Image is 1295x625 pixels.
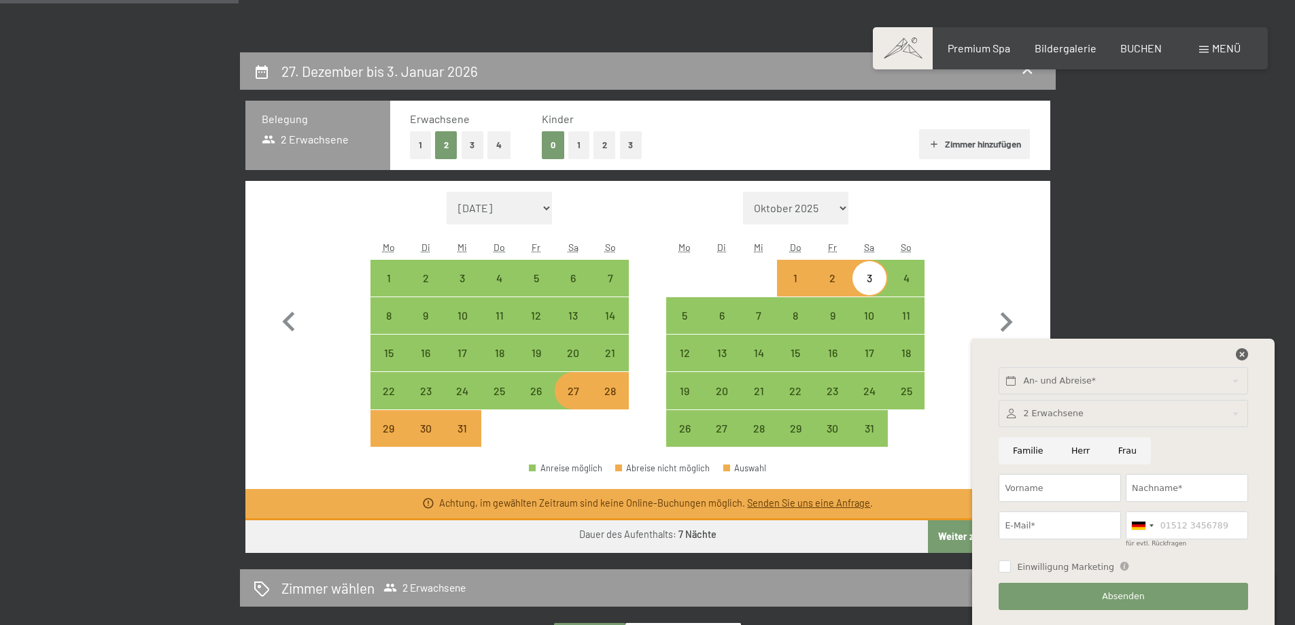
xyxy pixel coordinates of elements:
[666,335,703,371] div: Anreise möglich
[262,132,349,147] span: 2 Erwachsene
[888,260,925,297] div: Sun Jan 04 2026
[747,497,870,509] a: Senden Sie uns eine Anfrage
[888,335,925,371] div: Anreise möglich
[851,372,888,409] div: Anreise möglich
[556,386,590,420] div: 27
[814,372,850,409] div: Anreise möglich
[481,372,518,409] div: Thu Dec 25 2025
[519,310,553,344] div: 12
[814,410,850,447] div: Fri Jan 30 2026
[668,386,702,420] div: 19
[815,273,849,307] div: 2
[704,335,740,371] div: Tue Jan 13 2026
[828,241,837,253] abbr: Freitag
[483,310,517,344] div: 11
[281,63,478,80] h2: 27. Dezember bis 3. Januar 2026
[777,410,814,447] div: Thu Jan 29 2026
[383,581,466,594] span: 2 Erwachsene
[370,297,407,334] div: Mon Dec 08 2025
[814,410,850,447] div: Anreise möglich
[666,372,703,409] div: Mon Jan 19 2026
[851,335,888,371] div: Sat Jan 17 2026
[889,386,923,420] div: 25
[889,273,923,307] div: 4
[481,297,518,334] div: Thu Dec 11 2025
[372,386,406,420] div: 22
[555,372,591,409] div: Anreise möglich
[778,423,812,457] div: 29
[777,335,814,371] div: Thu Jan 15 2026
[518,335,555,371] div: Anreise möglich
[483,348,517,382] div: 18
[372,310,406,344] div: 8
[777,372,814,409] div: Anreise möglich
[678,528,716,540] b: 7 Nächte
[814,335,850,371] div: Anreise möglich
[445,310,479,344] div: 10
[1126,511,1248,539] input: 01512 3456789
[444,410,481,447] div: Anreise nicht möglich
[704,410,740,447] div: Anreise möglich
[444,260,481,297] div: Anreise möglich
[901,241,912,253] abbr: Sonntag
[778,386,812,420] div: 22
[593,386,627,420] div: 28
[529,464,602,473] div: Anreise möglich
[409,423,443,457] div: 30
[407,372,444,409] div: Anreise möglich
[370,335,407,371] div: Mon Dec 15 2025
[742,423,776,457] div: 28
[740,372,777,409] div: Wed Jan 21 2026
[372,423,406,457] div: 29
[948,41,1010,54] a: Premium Spa
[888,260,925,297] div: Anreise möglich
[518,372,555,409] div: Fri Dec 26 2025
[281,578,375,598] h2: Zimmer wählen
[888,335,925,371] div: Sun Jan 18 2026
[928,520,1050,553] button: Weiter zu „Zimmer“
[444,297,481,334] div: Anreise möglich
[410,131,431,159] button: 1
[591,260,628,297] div: Anreise möglich
[407,410,444,447] div: Anreise nicht möglich
[262,112,374,126] h3: Belegung
[723,464,767,473] div: Auswahl
[370,297,407,334] div: Anreise möglich
[593,348,627,382] div: 21
[435,131,457,159] button: 2
[777,260,814,297] div: Thu Jan 01 2026
[555,297,591,334] div: Anreise möglich
[777,335,814,371] div: Anreise möglich
[407,410,444,447] div: Tue Dec 30 2025
[481,335,518,371] div: Thu Dec 18 2025
[740,335,777,371] div: Anreise möglich
[518,372,555,409] div: Anreise möglich
[445,423,479,457] div: 31
[999,583,1247,611] button: Absenden
[888,297,925,334] div: Sun Jan 11 2026
[409,348,443,382] div: 16
[481,260,518,297] div: Anreise möglich
[568,131,589,159] button: 1
[370,335,407,371] div: Anreise möglich
[777,297,814,334] div: Anreise möglich
[555,335,591,371] div: Anreise möglich
[704,410,740,447] div: Tue Jan 27 2026
[986,192,1026,447] button: Nächster Monat
[668,348,702,382] div: 12
[568,241,579,253] abbr: Samstag
[742,310,776,344] div: 7
[591,260,628,297] div: Sun Dec 07 2025
[778,310,812,344] div: 8
[851,410,888,447] div: Sat Jan 31 2026
[518,260,555,297] div: Anreise möglich
[704,335,740,371] div: Anreise möglich
[851,335,888,371] div: Anreise möglich
[407,260,444,297] div: Anreise möglich
[518,297,555,334] div: Fri Dec 12 2025
[445,273,479,307] div: 3
[1120,41,1162,54] a: BUCHEN
[740,297,777,334] div: Wed Jan 07 2026
[462,131,484,159] button: 3
[889,310,923,344] div: 11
